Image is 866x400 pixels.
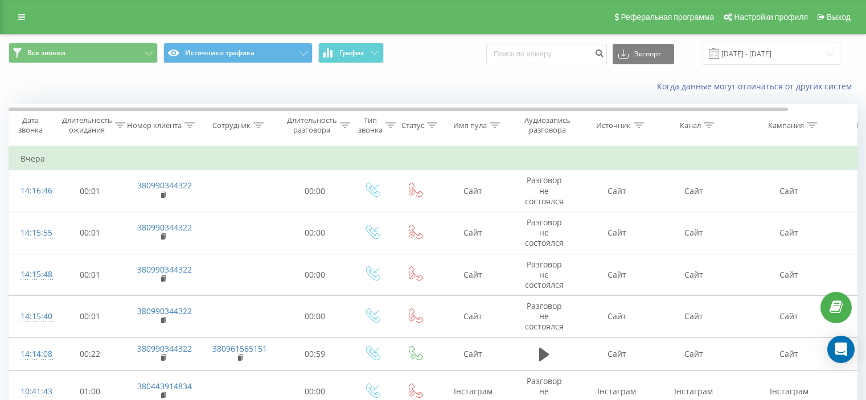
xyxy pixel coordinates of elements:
td: Сайт [732,170,846,212]
td: 00:01 [55,296,126,338]
div: 14:15:48 [20,263,43,286]
a: 380990344322 [137,264,192,275]
button: Источники трафика [163,43,313,63]
a: 380990344322 [137,306,192,316]
a: 380961565151 [212,343,267,354]
div: 14:15:55 [20,222,43,244]
td: Сайт [578,212,655,254]
button: Экспорт [613,44,674,64]
div: Номер клиента [127,121,182,130]
span: Разговор не состоялся [525,217,564,248]
td: 00:00 [280,212,351,254]
td: Сайт [732,254,846,296]
div: Аудиозапись разговора [520,116,575,135]
a: Когда данные могут отличаться от других систем [657,81,857,92]
a: 380990344322 [137,343,192,354]
a: 380990344322 [137,180,192,191]
td: Сайт [732,337,846,370]
td: 00:01 [55,170,126,212]
td: Сайт [655,212,732,254]
td: Сайт [436,337,510,370]
td: Сайт [578,170,655,212]
div: Имя пула [453,121,487,130]
div: Кампания [768,121,804,130]
div: Длительность ожидания [62,116,112,135]
div: 14:16:46 [20,180,43,202]
span: Разговор не состоялся [525,259,564,290]
td: Сайт [436,296,510,338]
td: Сайт [578,254,655,296]
div: Статус [401,121,424,130]
div: Сотрудник [212,121,251,130]
span: Настройки профиля [734,13,808,22]
input: Поиск по номеру [486,44,607,64]
button: Все звонки [9,43,158,63]
div: Длительность разговора [287,116,337,135]
div: Дата звонка [9,116,51,135]
a: 380443914834 [137,381,192,391]
div: Тип звонка [358,116,383,135]
td: Сайт [655,170,732,212]
a: 380990344322 [137,222,192,233]
button: График [318,43,384,63]
td: Сайт [578,296,655,338]
td: 00:00 [280,254,351,296]
td: 00:22 [55,337,126,370]
td: Сайт [655,254,732,296]
td: 00:59 [280,337,351,370]
span: Реферальная программа [621,13,714,22]
span: Все звонки [27,48,65,57]
div: Источник [596,121,631,130]
td: Сайт [655,337,732,370]
div: Open Intercom Messenger [827,336,855,363]
td: 00:01 [55,254,126,296]
span: График [339,49,364,57]
td: Сайт [732,212,846,254]
td: 00:01 [55,212,126,254]
td: 00:00 [280,296,351,338]
div: 14:14:08 [20,343,43,365]
div: 14:15:40 [20,306,43,328]
td: Сайт [732,296,846,338]
td: Сайт [436,254,510,296]
td: 00:00 [280,170,351,212]
span: Выход [827,13,851,22]
td: Сайт [436,212,510,254]
span: Разговор не состоялся [525,300,564,332]
span: Разговор не состоялся [525,175,564,206]
td: Сайт [436,170,510,212]
td: Сайт [655,296,732,338]
div: Канал [680,121,701,130]
td: Сайт [578,337,655,370]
